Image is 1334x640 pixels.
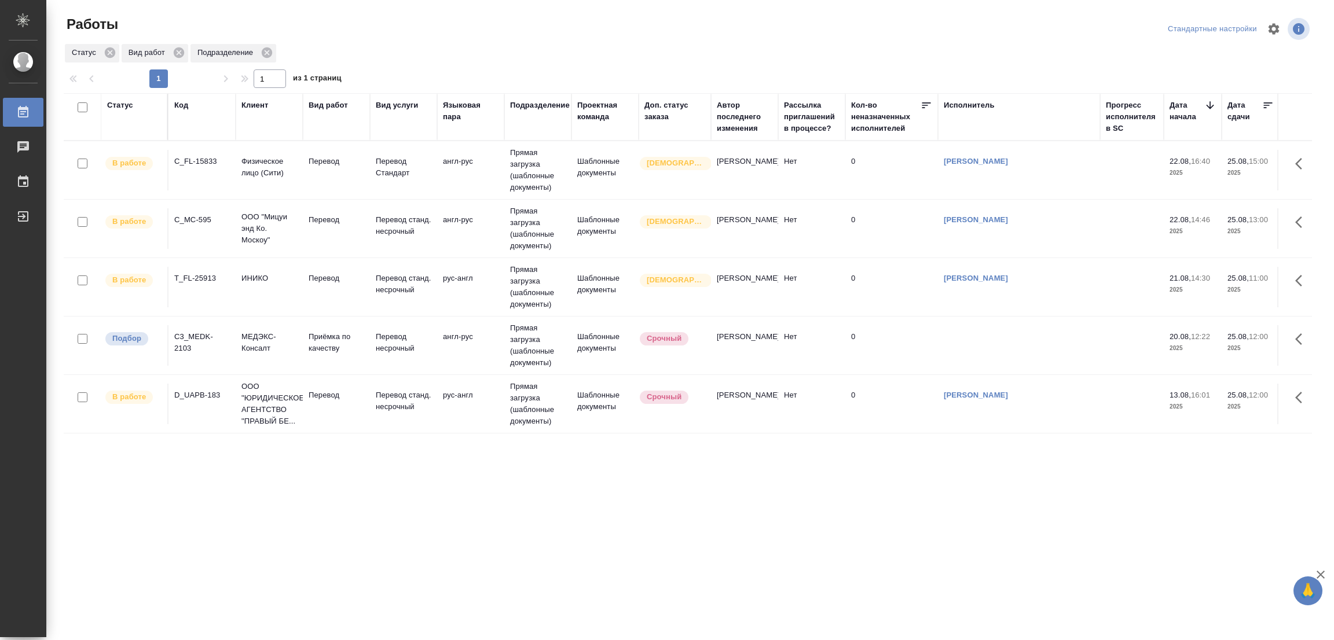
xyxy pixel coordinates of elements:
[174,389,230,401] div: D_UAPB-183
[1106,100,1158,134] div: Прогресс исполнителя в SC
[1170,401,1216,413] p: 2025
[1170,343,1216,354] p: 2025
[778,208,845,249] td: Нет
[1170,157,1191,165] p: 22.08,
[944,274,1008,282] a: [PERSON_NAME]
[437,384,504,424] td: рус-англ
[1249,391,1268,399] p: 12:00
[1170,100,1204,123] div: Дата начала
[112,333,141,344] p: Подбор
[647,274,705,286] p: [DEMOGRAPHIC_DATA]
[944,391,1008,399] a: [PERSON_NAME]
[1227,215,1249,224] p: 25.08,
[376,100,419,111] div: Вид услуги
[944,215,1008,224] a: [PERSON_NAME]
[711,325,778,366] td: [PERSON_NAME]
[1170,332,1191,341] p: 20.08,
[443,100,499,123] div: Языковая пара
[851,100,921,134] div: Кол-во неназначенных исполнителей
[784,100,840,134] div: Рассылка приглашений в процессе?
[1227,226,1274,237] p: 2025
[1227,167,1274,179] p: 2025
[72,47,100,58] p: Статус
[65,44,119,62] div: Статус
[647,333,681,344] p: Срочный
[190,44,276,62] div: Подразделение
[129,47,169,58] p: Вид работ
[174,156,230,167] div: C_FL-15833
[293,71,342,88] span: из 1 страниц
[309,214,364,226] p: Перевод
[778,384,845,424] td: Нет
[437,150,504,190] td: англ-рус
[1191,391,1210,399] p: 16:01
[241,156,297,179] p: Физическое лицо (Сити)
[778,150,845,190] td: Нет
[376,156,431,179] p: Перевод Стандарт
[174,273,230,284] div: T_FL-25913
[1288,18,1312,40] span: Посмотреть информацию
[845,208,938,249] td: 0
[647,391,681,403] p: Срочный
[241,381,297,427] p: ООО "ЮРИДИЧЕСКОЕ АГЕНТСТВО "ПРАВЫЙ БЕ...
[1249,215,1268,224] p: 13:00
[845,150,938,190] td: 0
[1288,384,1316,411] button: Здесь прячутся важные кнопки
[1170,167,1216,179] p: 2025
[1227,401,1274,413] p: 2025
[944,157,1008,165] a: [PERSON_NAME]
[1298,579,1318,603] span: 🙏
[845,384,938,424] td: 0
[778,267,845,307] td: Нет
[1249,274,1268,282] p: 11:00
[112,391,146,403] p: В работе
[571,150,639,190] td: Шаблонные документы
[1249,157,1268,165] p: 15:00
[104,156,162,171] div: Исполнитель выполняет работу
[437,267,504,307] td: рус-англ
[1260,15,1288,43] span: Настроить таблицу
[1227,274,1249,282] p: 25.08,
[1191,332,1210,341] p: 12:22
[711,384,778,424] td: [PERSON_NAME]
[647,157,705,169] p: [DEMOGRAPHIC_DATA]
[437,208,504,249] td: англ-рус
[122,44,188,62] div: Вид работ
[1191,215,1210,224] p: 14:46
[1227,343,1274,354] p: 2025
[104,273,162,288] div: Исполнитель выполняет работу
[112,216,146,227] p: В работе
[571,325,639,366] td: Шаблонные документы
[241,273,297,284] p: ИНИКО
[1288,325,1316,353] button: Здесь прячутся важные кнопки
[571,384,639,424] td: Шаблонные документы
[376,214,431,237] p: Перевод станд. несрочный
[107,100,133,111] div: Статус
[309,100,348,111] div: Вид работ
[1227,100,1262,123] div: Дата сдачи
[376,389,431,413] p: Перевод станд. несрочный
[711,267,778,307] td: [PERSON_NAME]
[504,258,571,316] td: Прямая загрузка (шаблонные документы)
[504,375,571,433] td: Прямая загрузка (шаблонные документы)
[241,211,297,246] p: ООО "Мицуи энд Ко. Москоу"
[1249,332,1268,341] p: 12:00
[197,47,257,58] p: Подразделение
[571,267,639,307] td: Шаблонные документы
[376,273,431,296] p: Перевод станд. несрочный
[309,331,364,354] p: Приёмка по качеству
[711,208,778,249] td: [PERSON_NAME]
[309,273,364,284] p: Перевод
[174,331,230,354] div: C3_MEDK-2103
[64,15,118,34] span: Работы
[104,331,162,347] div: Можно подбирать исполнителей
[1170,284,1216,296] p: 2025
[504,317,571,374] td: Прямая загрузка (шаблонные документы)
[944,100,995,111] div: Исполнитель
[1191,274,1210,282] p: 14:30
[376,331,431,354] p: Перевод несрочный
[504,141,571,199] td: Прямая загрузка (шаблонные документы)
[1288,208,1316,236] button: Здесь прячутся важные кнопки
[309,389,364,401] p: Перевод
[571,208,639,249] td: Шаблонные документы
